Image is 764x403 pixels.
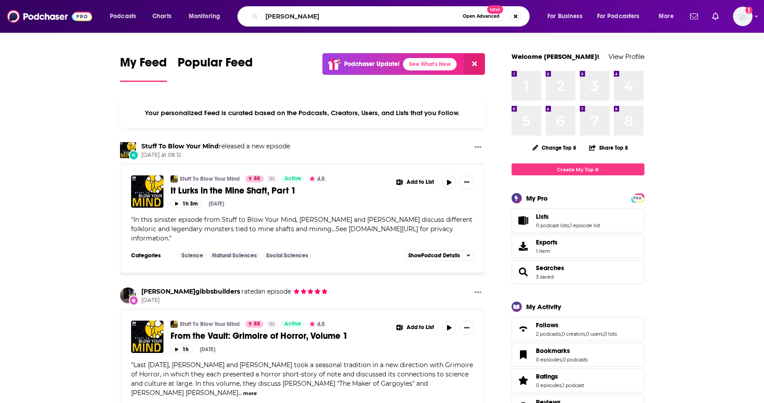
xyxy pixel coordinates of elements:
span: , [561,331,562,337]
span: 88 [254,174,260,183]
span: Add to List [407,179,434,186]
div: [DATE] [209,201,224,207]
button: open menu [591,9,652,23]
span: [DATE] at 08:12 [141,151,290,159]
a: Lists [536,213,600,221]
button: Show More Button [460,175,474,190]
span: " " [131,216,473,242]
img: It Lurks in the Mine Shaft, Part 1 [131,175,163,208]
a: Science [178,252,207,259]
span: an episode [240,287,291,295]
a: 0 episodes [536,382,562,388]
span: Show Podcast Details [408,252,460,259]
div: [DATE] [200,346,215,353]
a: Ratings [515,374,532,387]
a: 1 episode list [570,222,600,229]
a: j.gibbsbuilders [120,287,136,303]
a: 88 [245,175,264,182]
a: 0 lists [604,331,617,337]
a: PRO [632,194,643,201]
a: Show notifications dropdown [686,9,702,24]
span: j.gibbsbuilders's Rating: 5 out of 5 [293,288,328,295]
a: Bookmarks [536,347,588,355]
a: 3 saved [536,274,554,280]
span: Lists [512,209,644,232]
span: 88 [254,320,260,329]
a: Stuff To Blow Your Mind [171,175,178,182]
span: PRO [632,195,643,201]
a: Searches [515,266,532,278]
button: 4.5 [307,321,327,328]
button: open menu [182,9,232,23]
a: Stuff To Blow Your Mind [180,175,240,182]
a: Charts [147,9,177,23]
span: rated [241,287,258,295]
div: My Pro [526,194,548,202]
span: [DATE] [141,297,328,304]
span: ... [238,389,242,397]
span: Add to List [407,324,434,331]
span: Active [284,174,301,183]
div: Your personalized Feed is curated based on the Podcasts, Creators, Users, and Lists that you Follow. [120,98,485,128]
button: Open AdvancedNew [459,11,504,22]
span: Exports [536,238,558,246]
span: , [585,331,586,337]
a: Follows [515,323,532,335]
span: Podcasts [110,10,136,23]
span: 1 item [536,248,558,254]
button: open menu [652,9,685,23]
button: 1h [171,345,193,353]
img: Podchaser - Follow, Share and Rate Podcasts [7,8,92,25]
span: Logged in as Ashley_Beenen [733,7,752,26]
button: Show profile menu [733,7,752,26]
a: Create My Top 8 [512,163,644,175]
a: Exports [512,234,644,258]
button: Share Top 8 [589,139,628,156]
a: Stuff To Blow Your Mind [120,142,136,158]
span: Bookmarks [536,347,570,355]
button: Show More Button [471,287,485,298]
h3: released a new episode [141,142,290,151]
span: Bookmarks [512,343,644,367]
button: 4.5 [307,175,327,182]
a: From the Vault: Grimoire of Horror, Volume 1 [171,330,386,341]
span: Exports [515,240,532,252]
img: Stuff To Blow Your Mind [171,321,178,328]
span: , [569,222,570,229]
span: Active [284,320,301,329]
a: My Feed [120,55,167,82]
span: Popular Feed [178,55,253,75]
span: It Lurks in the Mine Shaft, Part 1 [171,185,296,196]
a: View Profile [609,52,644,61]
a: Social Sciences [263,252,312,259]
img: User Profile [733,7,752,26]
a: Lists [515,214,532,227]
span: Monitoring [189,10,220,23]
button: Change Top 8 [527,142,582,153]
a: Ratings [536,372,584,380]
a: j.gibbsbuilders [141,287,240,295]
button: Show More Button [392,321,438,335]
span: More [659,10,674,23]
a: 0 podcast lists [536,222,569,229]
a: 1 podcast [562,382,584,388]
div: New Episode [129,150,139,160]
img: From the Vault: Grimoire of Horror, Volume 1 [131,321,163,353]
span: " [131,361,473,397]
a: Searches [536,264,564,272]
a: Popular Feed [178,55,253,82]
button: ShowPodcast Details [404,250,474,261]
a: Bookmarks [515,349,532,361]
div: Search podcasts, credits, & more... [246,6,538,27]
p: Podchaser Update! [344,60,399,68]
span: In this sinister episode from Stuff to Blow Your Mind, [PERSON_NAME] and [PERSON_NAME] discuss di... [131,216,473,242]
a: Follows [536,321,617,329]
span: Charts [152,10,171,23]
a: 0 users [586,331,603,337]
